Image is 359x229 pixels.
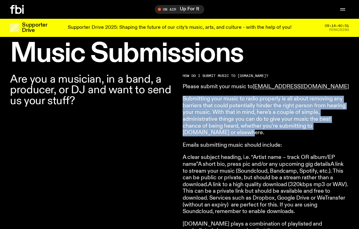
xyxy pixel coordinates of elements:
p: Supporter Drive 2025: Shaping the future of our city’s music, arts, and culture - with the help o... [68,25,292,31]
h1: Music Submissions [10,41,349,67]
p: Are you a musician, in a band, a producer, or DJ and want to send us your stuff? [10,74,176,106]
p: Please submit your music to [183,84,349,90]
h2: HOW DO I SUBMIT MUSIC TO [DOMAIN_NAME]? [183,74,349,78]
h3: Supporter Drive [22,23,47,33]
p: A clear subject heading, i.e. “Artist name – track OR album/EP name”A short bio, press pic and/or... [183,154,349,215]
a: [EMAIL_ADDRESS][DOMAIN_NAME] [253,84,349,89]
span: Remaining [329,28,349,32]
p: Emails submitting music should include: [183,142,349,149]
button: On AirUp For It [155,5,204,14]
p: Submitting your music to radio properly is all about removing any barriers that could potentially... [183,96,349,136]
span: 09:14:40:51 [325,24,349,28]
